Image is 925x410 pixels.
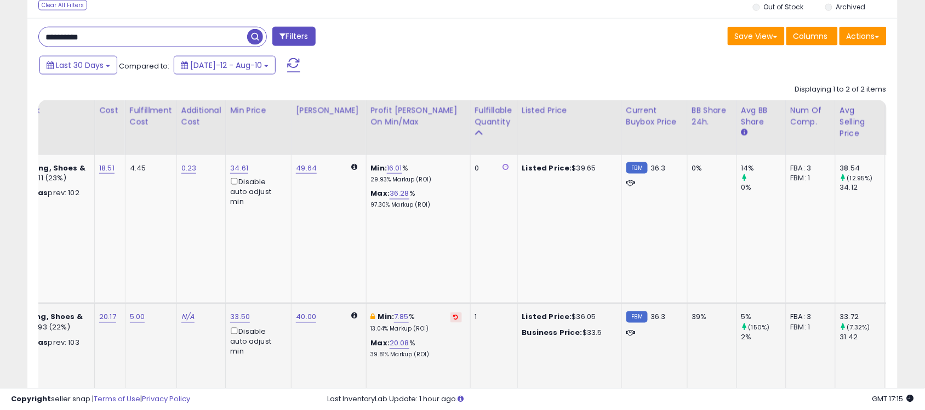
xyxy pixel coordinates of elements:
[371,105,466,128] div: Profit [PERSON_NAME] on Min/Max
[741,312,786,322] div: 5%
[650,312,666,322] span: 36.3
[847,174,873,183] small: (12.95%)
[626,162,648,174] small: FBM
[119,61,169,71] span: Compared to:
[522,312,613,322] div: $36.05
[847,323,870,332] small: (7.32%)
[741,183,786,193] div: 0%
[387,163,402,174] a: 16.01
[390,189,409,200] a: 36.28
[130,163,168,173] div: 4.45
[371,339,462,359] div: %
[791,173,827,183] div: FBM: 1
[181,105,221,128] div: Additional Cost
[791,163,827,173] div: FBA: 3
[56,60,104,71] span: Last 30 Days
[626,311,648,323] small: FBM
[230,312,250,323] a: 33.50
[190,60,262,71] span: [DATE]-12 - Aug-10
[475,105,513,128] div: Fulfillable Quantity
[371,189,462,209] div: %
[181,163,197,174] a: 0.23
[840,183,884,193] div: 34.12
[626,105,683,128] div: Current Buybox Price
[94,394,140,404] a: Terms of Use
[840,333,884,343] div: 31.42
[692,163,728,173] div: 0%
[272,27,315,46] button: Filters
[371,312,462,333] div: %
[522,328,583,338] b: Business Price:
[872,394,914,404] span: 2025-09-11 17:15 GMT
[296,312,316,323] a: 40.00
[795,84,887,95] div: Displaying 1 to 2 of 2 items
[378,312,395,322] b: Min:
[741,163,786,173] div: 14%
[475,163,509,173] div: 0
[366,100,470,155] th: The percentage added to the cost of goods (COGS) that forms the calculator for Min & Max prices.
[371,326,462,333] p: 13.04% Markup (ROI)
[11,394,51,404] strong: Copyright
[296,105,361,116] div: [PERSON_NAME]
[522,163,572,173] b: Listed Price:
[371,163,387,173] b: Min:
[130,105,172,128] div: Fulfillment Cost
[741,333,786,343] div: 2%
[371,338,390,349] b: Max:
[296,163,317,174] a: 49.64
[840,105,880,139] div: Avg Selling Price
[99,105,121,116] div: Cost
[692,105,732,128] div: BB Share 24h.
[741,105,781,128] div: Avg BB Share
[791,312,827,322] div: FBA: 3
[692,312,728,322] div: 39%
[394,312,409,323] a: 7.85
[793,31,828,42] span: Columns
[99,163,115,174] a: 18.51
[230,326,283,357] div: Disable auto adjust min
[181,312,195,323] a: N/A
[371,176,462,184] p: 29.93% Markup (ROI)
[230,163,248,174] a: 34.61
[371,351,462,359] p: 39.81% Markup (ROI)
[390,338,409,349] a: 20.08
[371,163,462,184] div: %
[475,312,509,322] div: 1
[791,323,827,333] div: FBM: 1
[840,312,884,322] div: 33.72
[522,105,617,116] div: Listed Price
[99,312,116,323] a: 20.17
[522,163,613,173] div: $39.65
[749,323,770,332] small: (150%)
[327,394,914,405] div: Last InventoryLab Update: 1 hour ago.
[39,56,117,75] button: Last 30 Days
[371,189,390,199] b: Max:
[174,56,276,75] button: [DATE]-12 - Aug-10
[840,27,887,45] button: Actions
[522,312,572,322] b: Listed Price:
[522,328,613,338] div: $33.5
[836,2,866,12] label: Archived
[650,163,666,173] span: 36.3
[786,27,838,45] button: Columns
[371,202,462,209] p: 97.30% Markup (ROI)
[741,128,748,138] small: Avg BB Share.
[11,394,190,405] div: seller snap | |
[791,105,831,128] div: Num of Comp.
[230,105,287,116] div: Min Price
[130,312,145,323] a: 5.00
[764,2,804,12] label: Out of Stock
[230,176,283,207] div: Disable auto adjust min
[840,163,884,173] div: 38.54
[728,27,785,45] button: Save View
[142,394,190,404] a: Privacy Policy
